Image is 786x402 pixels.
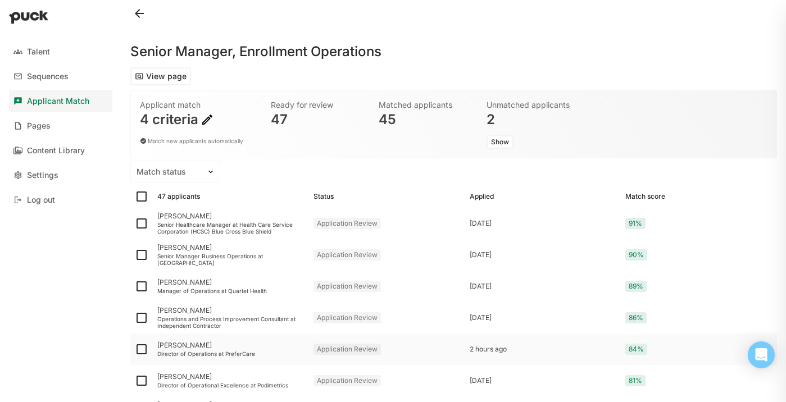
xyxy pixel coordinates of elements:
div: Matched applicants [379,99,471,111]
div: Senior Healthcare Manager at Health Care Service Corporation (HCSC) Blue Cross Blue Shield [157,221,305,235]
a: Talent [9,40,112,63]
div: Sequences [27,72,69,81]
div: Pages [27,121,51,131]
div: Director of Operational Excellence at Podimetrics [157,382,305,389]
div: [PERSON_NAME] [157,278,305,286]
div: Status [314,193,334,200]
div: 45 [379,113,471,126]
button: View page [130,67,191,85]
div: Application Review [314,218,381,229]
div: 47 [271,113,363,126]
div: [DATE] [470,220,617,227]
a: Settings [9,164,112,186]
div: 47 applicants [157,193,200,200]
div: Match score [625,193,665,200]
div: [PERSON_NAME] [157,341,305,349]
div: Match new applicants automatically [140,135,243,147]
div: 86% [625,312,647,323]
div: Application Review [314,312,381,323]
div: Applicant match [140,99,243,111]
div: 84% [625,344,647,355]
div: Settings [27,171,58,180]
div: Application Review [314,344,381,355]
div: 2 [487,113,579,126]
a: Applicant Match [9,90,112,112]
a: Pages [9,115,112,137]
div: Application Review [314,249,381,261]
div: Unmatched applicants [487,99,579,111]
a: Sequences [9,65,112,88]
div: [DATE] [470,314,617,322]
div: Applied [470,193,494,200]
h1: Senior Manager, Enrollment Operations [130,45,381,58]
div: Application Review [314,281,381,292]
div: [PERSON_NAME] [157,212,305,220]
div: Director of Operations at PreferCare [157,350,305,357]
a: Content Library [9,139,112,162]
div: [PERSON_NAME] [157,244,305,252]
div: [PERSON_NAME] [157,373,305,381]
div: [DATE] [470,251,617,259]
div: Applicant Match [27,97,89,106]
div: [PERSON_NAME] [157,307,305,314]
div: Manager of Operations at Quartet Health [157,287,305,294]
div: Content Library [27,146,85,156]
div: 91% [625,218,646,229]
div: Open Intercom Messenger [748,341,775,368]
div: Application Review [314,375,381,386]
div: Log out [27,195,55,205]
button: Show [487,135,514,149]
div: 90% [625,249,647,261]
div: 81% [625,375,646,386]
div: 89% [625,281,647,292]
div: Operations and Process Improvement Consultant at Independent Contractor [157,316,305,329]
div: Ready for review [271,99,363,111]
div: [DATE] [470,377,617,385]
div: Talent [27,47,50,57]
div: 4 criteria [140,113,243,126]
div: [DATE] [470,282,617,290]
div: Senior Manager Business Operations at [GEOGRAPHIC_DATA] [157,253,305,266]
div: 2 hours ago [470,345,617,353]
